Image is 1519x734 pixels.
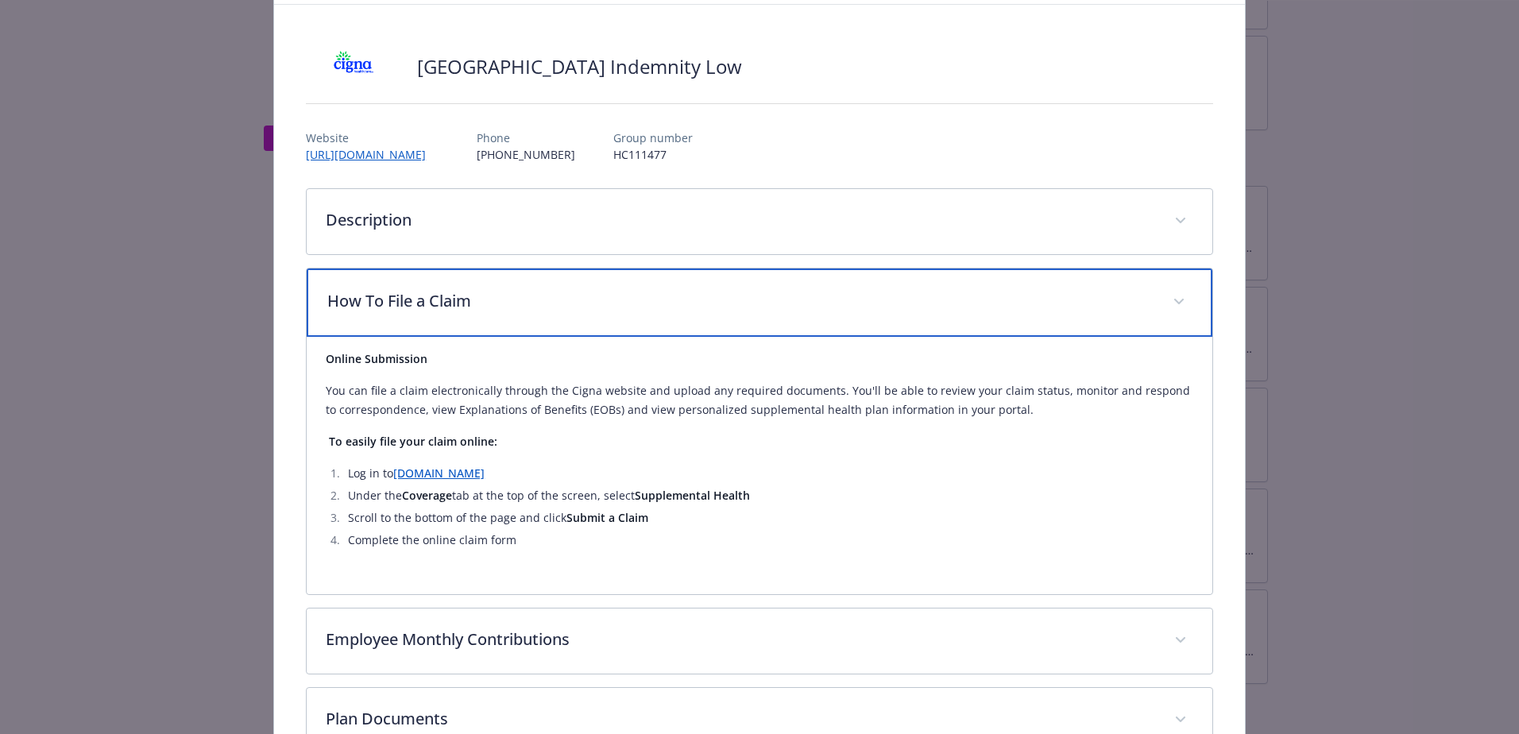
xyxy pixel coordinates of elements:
[613,129,693,146] p: Group number
[343,508,1193,527] li: Scroll to the bottom of the page and click
[327,289,1154,313] p: How To File a Claim
[329,434,497,449] strong: To easily file your claim online:
[307,608,1212,674] div: Employee Monthly Contributions
[307,268,1212,337] div: How To File a Claim
[326,381,1193,419] p: You can file a claim electronically through the Cigna website and upload any required documents. ...
[343,531,1193,550] li: Complete the online claim form
[326,351,427,366] strong: Online Submission
[402,488,452,503] strong: Coverage
[306,129,439,146] p: Website
[635,488,750,503] strong: Supplemental Health
[306,43,401,91] img: CIGNA
[613,146,693,163] p: HC111477
[343,464,1193,483] li: Log in to
[326,628,1155,651] p: Employee Monthly Contributions
[417,53,742,80] h2: [GEOGRAPHIC_DATA] Indemnity Low
[566,510,648,525] strong: Submit a Claim
[477,146,575,163] p: [PHONE_NUMBER]
[393,466,485,481] a: [DOMAIN_NAME]
[326,707,1155,731] p: Plan Documents
[343,486,1193,505] li: Under the tab at the top of the screen, select
[307,337,1212,594] div: How To File a Claim
[477,129,575,146] p: Phone
[326,208,1155,232] p: Description
[307,189,1212,254] div: Description
[306,147,439,162] a: [URL][DOMAIN_NAME]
